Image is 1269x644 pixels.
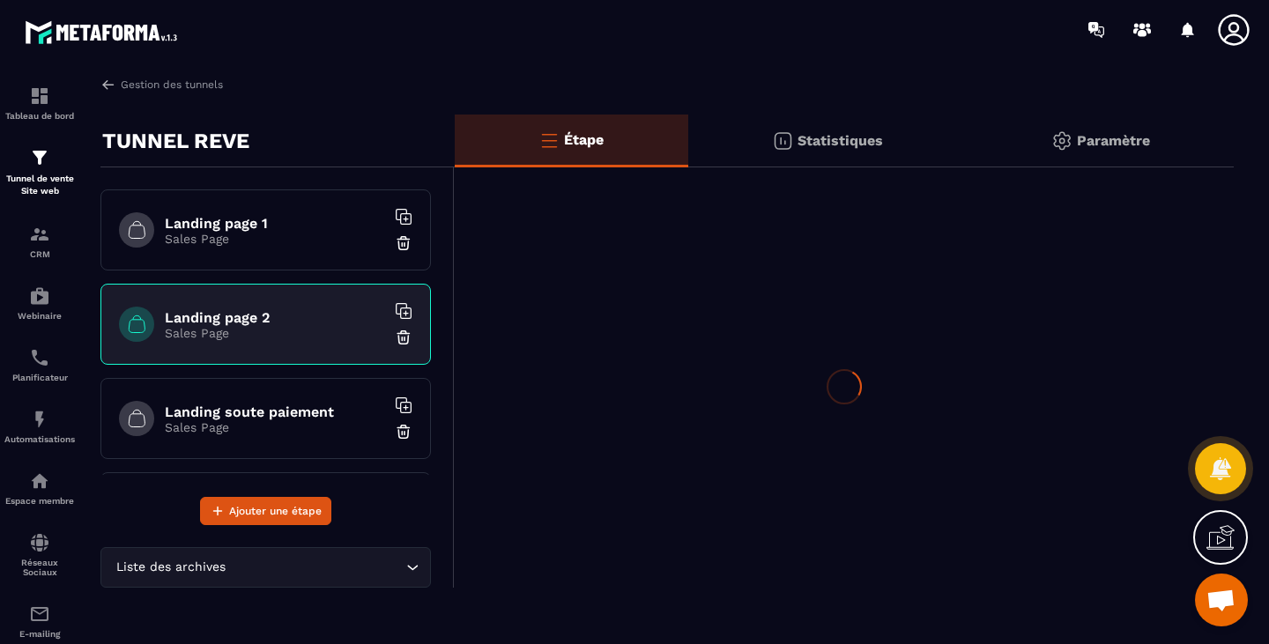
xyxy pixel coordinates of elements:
a: formationformationTableau de bord [4,72,75,134]
img: scheduler [29,347,50,368]
img: arrow [100,77,116,93]
a: schedulerschedulerPlanificateur [4,334,75,396]
span: Ajouter une étape [229,502,322,520]
p: Planificateur [4,373,75,382]
h6: Landing page 2 [165,309,385,326]
a: automationsautomationsWebinaire [4,272,75,334]
img: social-network [29,532,50,553]
a: Gestion des tunnels [100,77,223,93]
img: automations [29,470,50,492]
p: Statistiques [798,132,883,149]
img: automations [29,409,50,430]
h6: Landing soute paiement [165,403,385,420]
a: automationsautomationsEspace membre [4,457,75,519]
a: social-networksocial-networkRéseaux Sociaux [4,519,75,590]
img: trash [395,423,412,440]
p: Espace membre [4,496,75,506]
img: trash [395,329,412,346]
p: TUNNEL REVE [102,123,249,159]
img: formation [29,147,50,168]
img: setting-gr.5f69749f.svg [1051,130,1072,152]
p: Sales Page [165,232,385,246]
div: Ouvrir le chat [1195,574,1248,626]
img: stats.20deebd0.svg [772,130,793,152]
button: Ajouter une étape [200,497,331,525]
p: Tunnel de vente Site web [4,173,75,197]
input: Search for option [229,558,402,577]
img: formation [29,85,50,107]
img: trash [395,234,412,252]
img: email [29,603,50,625]
p: Réseaux Sociaux [4,558,75,577]
a: formationformationTunnel de vente Site web [4,134,75,211]
div: Search for option [100,547,431,588]
a: automationsautomationsAutomatisations [4,396,75,457]
p: Tableau de bord [4,111,75,121]
img: automations [29,285,50,307]
img: logo [25,16,183,48]
p: Paramètre [1077,132,1150,149]
a: formationformationCRM [4,211,75,272]
p: Webinaire [4,311,75,321]
p: CRM [4,249,75,259]
p: E-mailing [4,629,75,639]
p: Automatisations [4,434,75,444]
img: formation [29,224,50,245]
h6: Landing page 1 [165,215,385,232]
p: Sales Page [165,326,385,340]
span: Liste des archives [112,558,229,577]
p: Sales Page [165,420,385,434]
p: Étape [564,131,604,148]
img: bars-o.4a397970.svg [538,130,560,151]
